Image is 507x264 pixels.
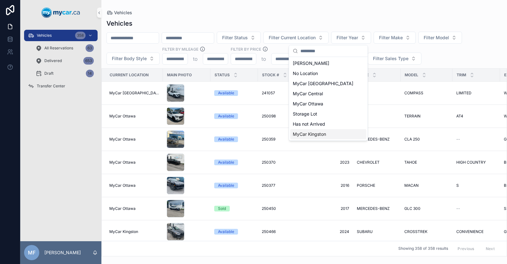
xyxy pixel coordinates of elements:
[293,131,326,137] span: MyCar Kingston
[357,206,390,211] span: MERCEDES-BENZ
[262,160,276,165] span: 250370
[456,114,463,119] span: AT4
[293,111,317,117] span: Storage Lot
[37,33,52,38] span: Vehicles
[404,183,419,188] span: MACAN
[214,160,254,165] a: Available
[357,183,375,188] span: PORSCHE
[109,114,159,119] a: MyCar Ottawa
[262,206,276,211] span: 250450
[167,72,192,78] span: Main Photo
[110,72,149,78] span: Current Location
[262,114,276,119] span: 250098
[32,68,98,79] a: Draft14
[222,35,248,41] span: Filter Status
[262,206,302,211] a: 250450
[309,229,349,234] span: 2024
[293,60,329,66] span: [PERSON_NAME]
[456,91,472,96] span: LIMITED
[214,229,254,235] a: Available
[309,183,349,188] a: 2016
[24,30,98,41] a: Vehicles358
[457,72,466,78] span: Trim
[404,229,427,234] span: CROSSTREK
[28,249,35,256] span: MF
[337,35,358,41] span: Filter Year
[44,71,54,76] span: Draft
[20,25,101,100] div: scrollable content
[357,183,397,188] a: PORSCHE
[218,90,234,96] div: Available
[263,32,329,44] button: Select Button
[262,229,302,234] a: 250466
[262,229,276,234] span: 250466
[109,206,136,211] span: MyCar Ottawa
[32,55,98,66] a: Delivered653
[162,46,198,52] label: Filter By Mileage
[404,206,449,211] a: GLC 300
[109,137,159,142] a: MyCar Ottawa
[218,136,234,142] div: Available
[357,229,397,234] a: SUBARU
[405,72,418,78] span: Model
[404,160,417,165] span: TAHOE
[357,114,397,119] a: GMC
[404,160,449,165] a: TAHOE
[106,53,160,65] button: Select Button
[357,91,397,96] a: JEEP
[109,160,136,165] span: MyCar Ottawa
[456,114,496,119] a: AT4
[86,70,94,77] div: 14
[218,113,234,119] div: Available
[293,101,323,107] span: MyCar Ottawa
[262,91,302,96] a: 241057
[42,8,80,18] img: App logo
[109,91,159,96] span: MyCar [GEOGRAPHIC_DATA]
[309,206,349,211] a: 2017
[373,55,408,62] span: Filter Sales Type
[109,183,159,188] a: MyCar Ottawa
[218,183,234,188] div: Available
[24,80,98,92] a: Transfer Center
[404,229,449,234] a: CROSSTREK
[418,32,462,44] button: Select Button
[83,57,94,65] div: 653
[357,160,380,165] span: CHEVROLET
[75,32,86,39] div: 358
[218,206,226,211] div: Sold
[404,114,449,119] a: TERRAIN
[214,113,254,119] a: Available
[109,206,159,211] a: MyCar Ottawa
[404,91,423,96] span: COMPASS
[404,91,449,96] a: COMPASS
[404,137,449,142] a: CLA 250
[217,32,261,44] button: Select Button
[404,114,420,119] span: TERRAIN
[424,35,449,41] span: Filter Model
[262,137,275,142] span: 250359
[374,32,416,44] button: Select Button
[112,55,147,62] span: Filter Body Style
[44,46,73,51] span: All Reservations
[456,183,459,188] span: S
[456,160,496,165] a: HIGH COUNTRY
[357,229,373,234] span: SUBARU
[109,114,136,119] span: MyCar Ottawa
[293,91,323,97] span: MyCar Central
[293,121,325,127] span: Has not Arrived
[214,183,254,188] a: Available
[262,114,302,119] a: 250098
[214,90,254,96] a: Available
[261,55,266,63] p: to
[214,136,254,142] a: Available
[456,160,486,165] span: HIGH COUNTRY
[193,55,198,63] p: to
[456,91,496,96] a: LIMITED
[215,72,230,78] span: Status
[262,91,275,96] span: 241057
[456,206,460,211] span: --
[44,249,81,256] p: [PERSON_NAME]
[262,72,279,78] span: Stock #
